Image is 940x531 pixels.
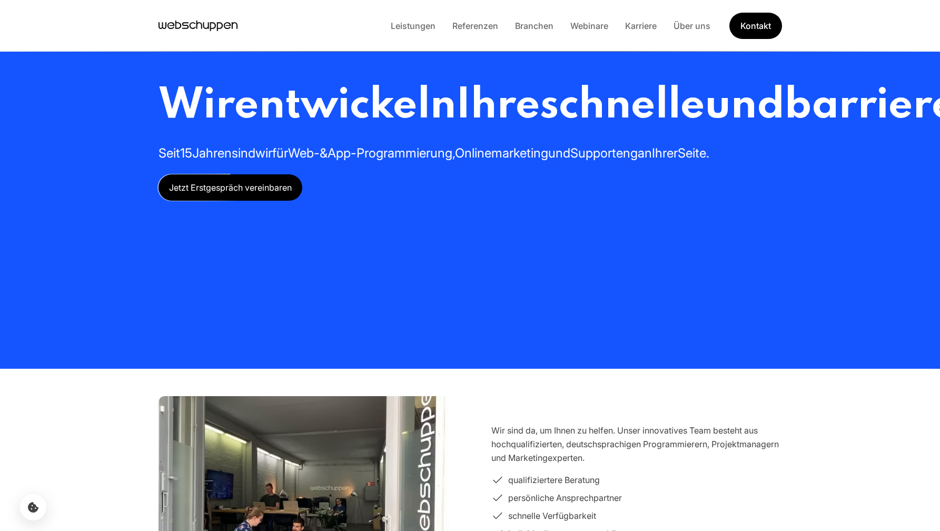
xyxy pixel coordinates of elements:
span: sind [232,145,255,161]
a: Leistungen [382,21,444,31]
span: und [705,85,784,127]
span: schnelle Verfügbarkeit [508,509,596,523]
span: Web- [288,145,320,161]
span: Seit [159,145,180,161]
span: schnelle [540,85,705,127]
a: Jetzt Erstgespräch vereinbaren [159,174,302,201]
span: Seite. [678,145,709,161]
span: für [272,145,288,161]
p: Wir sind da, um Ihnen zu helfen. Unser innovatives Team besteht aus hochqualifizierten, deutschsp... [491,424,782,465]
a: Hauptseite besuchen [159,18,238,34]
a: Referenzen [444,21,507,31]
span: qualifiziertere Beratung [508,473,600,487]
span: 15 [180,145,192,161]
a: Branchen [507,21,562,31]
span: persönliche Ansprechpartner [508,491,622,505]
span: Ihrer [652,145,678,161]
span: Jahren [192,145,232,161]
span: Support [570,145,616,161]
a: Karriere [617,21,665,31]
span: an [638,145,652,161]
a: Über uns [665,21,719,31]
span: Onlinemarketing [455,145,548,161]
a: Webinare [562,21,617,31]
span: App-Programmierung, [328,145,455,161]
button: Cookie-Einstellungen öffnen [20,494,46,520]
a: Get Started [729,13,782,39]
span: und [548,145,570,161]
span: Wir [159,85,234,127]
span: & [320,145,328,161]
span: Ihre [456,85,540,127]
span: wir [255,145,272,161]
span: entwickeln [234,85,456,127]
span: eng [616,145,638,161]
